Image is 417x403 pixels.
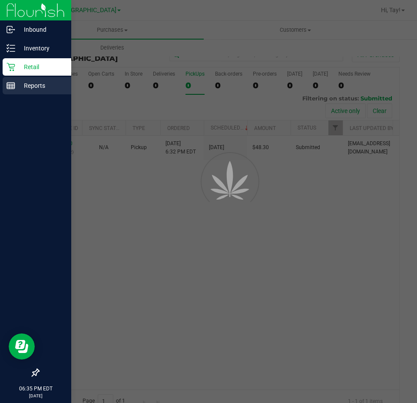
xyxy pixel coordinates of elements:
[15,43,67,53] p: Inventory
[15,24,67,35] p: Inbound
[4,393,67,399] p: [DATE]
[7,25,15,34] inline-svg: Inbound
[7,81,15,90] inline-svg: Reports
[4,385,67,393] p: 06:35 PM EDT
[15,80,67,91] p: Reports
[15,62,67,72] p: Retail
[7,63,15,71] inline-svg: Retail
[7,44,15,53] inline-svg: Inventory
[9,333,35,360] iframe: Resource center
